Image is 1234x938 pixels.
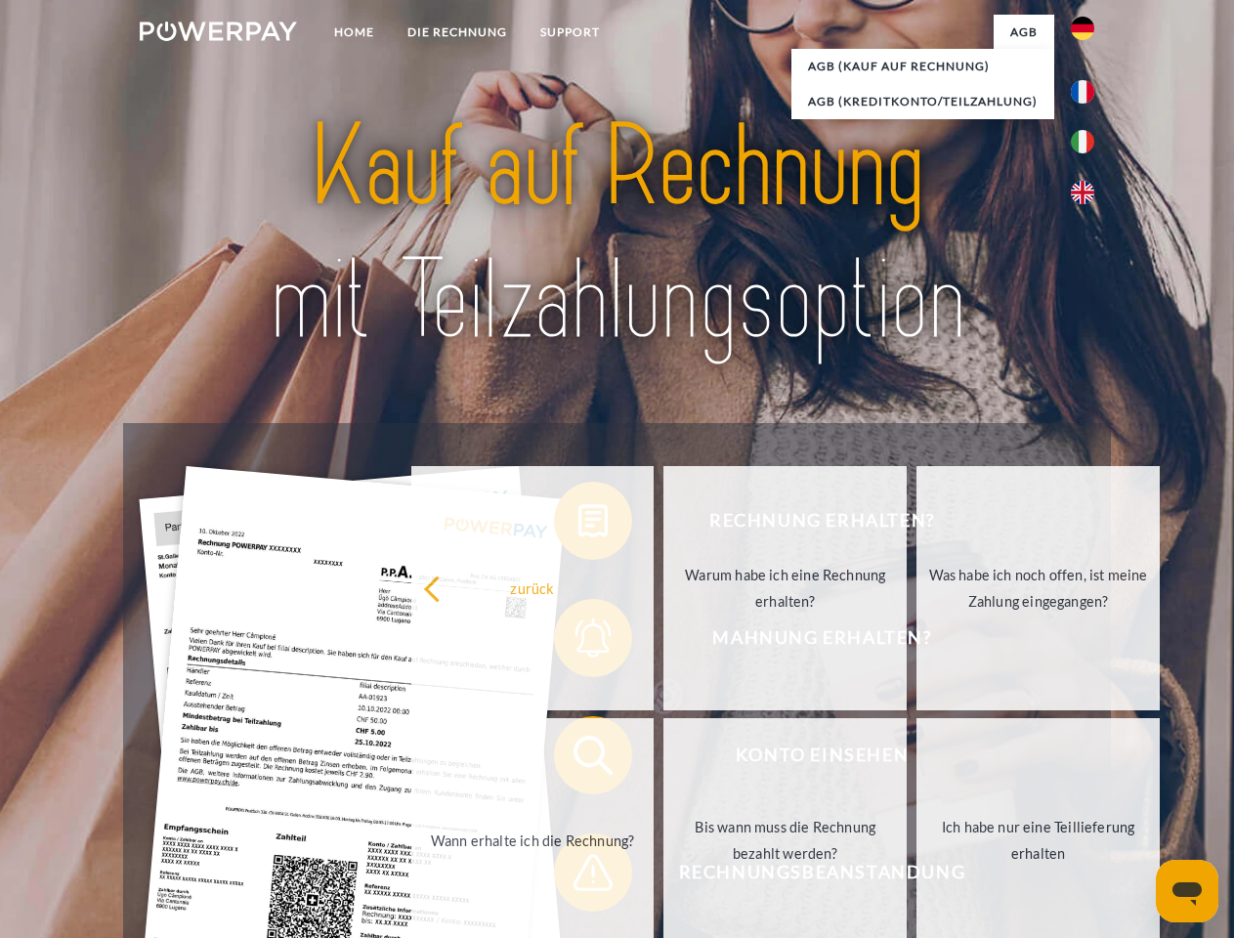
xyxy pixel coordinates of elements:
[916,466,1160,710] a: Was habe ich noch offen, ist meine Zahlung eingegangen?
[791,84,1054,119] a: AGB (Kreditkonto/Teilzahlung)
[675,814,895,867] div: Bis wann muss die Rechnung bezahlt werden?
[1071,17,1094,40] img: de
[187,94,1047,374] img: title-powerpay_de.svg
[1156,860,1218,922] iframe: Schaltfläche zum Öffnen des Messaging-Fensters
[1071,181,1094,204] img: en
[928,562,1148,615] div: Was habe ich noch offen, ist meine Zahlung eingegangen?
[140,21,297,41] img: logo-powerpay-white.svg
[994,15,1054,50] a: agb
[791,49,1054,84] a: AGB (Kauf auf Rechnung)
[928,814,1148,867] div: Ich habe nur eine Teillieferung erhalten
[423,827,643,853] div: Wann erhalte ich die Rechnung?
[1071,80,1094,104] img: fr
[1071,130,1094,153] img: it
[318,15,391,50] a: Home
[524,15,617,50] a: SUPPORT
[675,562,895,615] div: Warum habe ich eine Rechnung erhalten?
[423,575,643,601] div: zurück
[391,15,524,50] a: DIE RECHNUNG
